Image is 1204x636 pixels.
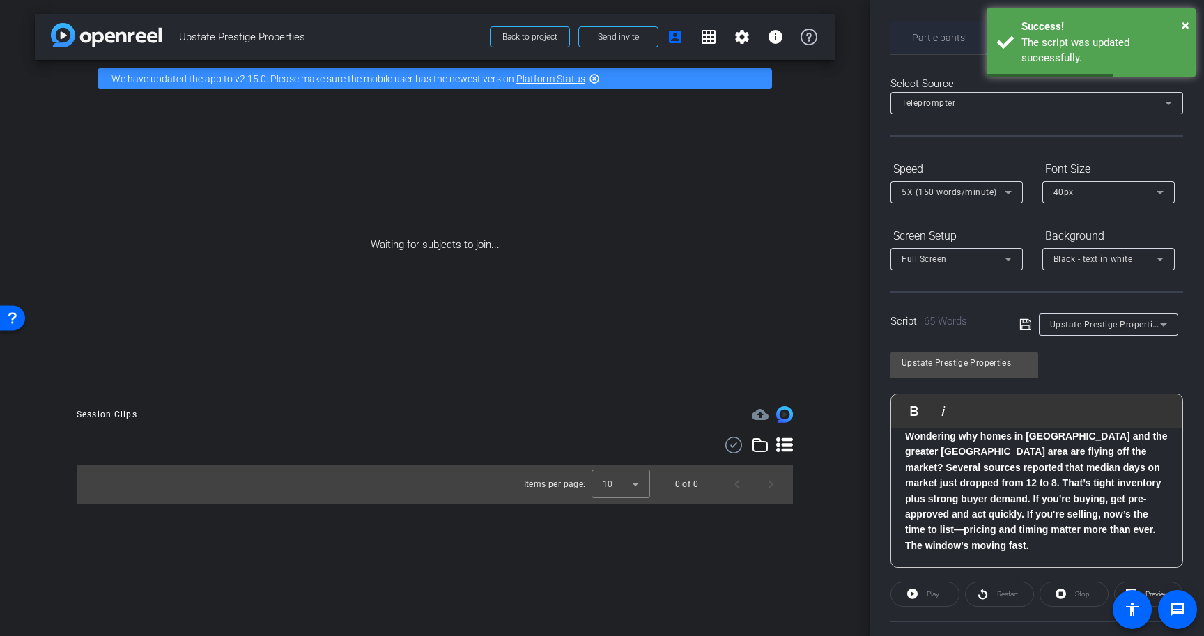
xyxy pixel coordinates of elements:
[502,32,557,42] span: Back to project
[905,431,1167,551] strong: Wondering why homes in [GEOGRAPHIC_DATA] and the greater [GEOGRAPHIC_DATA] area are flying off th...
[1182,15,1189,36] button: Close
[1114,582,1183,607] button: Preview
[1124,601,1141,618] mat-icon: accessibility
[516,73,585,84] a: Platform Status
[1042,157,1175,181] div: Font Size
[776,406,793,423] img: Session clips
[1021,35,1185,66] div: The script was updated successfully.
[720,467,754,501] button: Previous page
[179,23,481,51] span: Upstate Prestige Properties
[1145,590,1169,598] span: Preview
[490,26,570,47] button: Back to project
[578,26,658,47] button: Send invite
[754,467,787,501] button: Next page
[1042,224,1175,248] div: Background
[51,23,162,47] img: app-logo
[901,397,927,425] button: Bold (⌘B)
[734,29,750,45] mat-icon: settings
[902,98,955,108] span: Teleprompter
[924,315,967,327] span: 65 Words
[35,98,835,392] div: Waiting for subjects to join...
[930,397,957,425] button: Italic (⌘I)
[1050,318,1162,329] span: Upstate Prestige Properties
[902,254,947,264] span: Full Screen
[752,406,769,423] span: Destinations for your clips
[912,33,965,42] span: Participants
[700,29,717,45] mat-icon: grid_on
[767,29,784,45] mat-icon: info
[598,31,639,42] span: Send invite
[98,68,772,89] div: We have updated the app to v2.15.0. Please make sure the mobile user has the newest version.
[77,408,137,421] div: Session Clips
[890,157,1023,181] div: Speed
[667,29,684,45] mat-icon: account_box
[1169,601,1186,618] mat-icon: message
[1053,254,1133,264] span: Black - text in white
[752,406,769,423] mat-icon: cloud_upload
[902,355,1027,371] input: Title
[1053,187,1074,197] span: 40px
[1182,17,1189,33] span: ×
[902,187,997,197] span: 5X (150 words/minute)
[675,477,698,491] div: 0 of 0
[1021,19,1185,35] div: Success!
[589,73,600,84] mat-icon: highlight_off
[890,224,1023,248] div: Screen Setup
[890,313,1000,329] div: Script
[890,76,1183,92] div: Select Source
[524,477,586,491] div: Items per page:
